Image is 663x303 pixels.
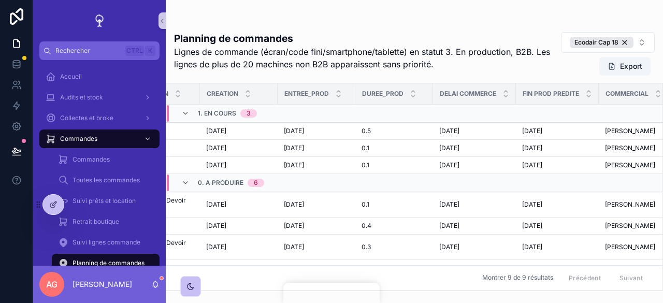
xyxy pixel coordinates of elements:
span: Commercial [606,90,648,98]
span: Delai commerce [440,90,496,98]
span: [DATE] [284,200,304,209]
span: [DATE] [522,200,542,209]
span: AG [46,278,57,291]
div: scrollable content [33,60,166,266]
a: [DATE] [439,127,510,135]
a: Planning de commandes [52,254,160,272]
a: Commandes [52,150,160,169]
a: Suivi prêts et location [52,192,160,210]
span: Suivi prêts et location [73,197,136,205]
button: Select Button [561,32,655,53]
span: [DATE] [284,222,304,230]
span: [DATE] [206,200,226,209]
span: [PERSON_NAME] [605,144,655,152]
span: [PERSON_NAME] [605,127,655,135]
h1: Planning de commandes [174,31,555,46]
a: [DATE] [439,243,510,251]
a: [DATE] [522,200,593,209]
span: Collectes et broke [60,114,113,122]
span: Audits et stock [60,93,103,102]
a: Suivi lignes commande [52,233,160,252]
span: 0.4 [362,222,371,230]
a: Accueil [39,67,160,86]
a: [DATE] [284,200,349,209]
span: [DATE] [284,127,304,135]
a: 0.5 [362,127,427,135]
div: 6 [254,179,258,187]
a: [DATE] [206,200,271,209]
button: Unselect 1 [570,37,633,48]
a: [DATE] [522,222,593,230]
img: App logo [91,12,108,29]
a: [DATE] [284,127,349,135]
a: [DATE] [284,243,349,251]
span: 0.1 [362,200,369,209]
span: Planning de commandes [73,259,145,267]
a: Retrait boutique [52,212,160,231]
span: [DATE] [206,243,226,251]
span: Toutes les commandes [73,176,140,184]
span: [DATE] [284,144,304,152]
span: [DATE] [284,161,304,169]
span: [DATE] [522,161,542,169]
span: [PERSON_NAME] [605,161,655,169]
span: [DATE] [284,243,304,251]
a: Audits et stock [39,88,160,107]
a: [DATE] [522,243,593,251]
span: [DATE] [439,243,459,251]
a: 0.1 [362,144,427,152]
span: 0.1 [362,161,369,169]
a: [DATE] [522,161,593,169]
span: 0. A produire [198,179,243,187]
a: [DATE] [284,144,349,152]
span: Montrer 9 de 9 résultats [482,274,553,282]
a: [DATE] [439,222,510,230]
span: [DATE] [206,222,226,230]
button: RechercherCtrlK [39,41,160,60]
span: Commandes [73,155,110,164]
span: [DATE] [439,144,459,152]
a: [DATE] [206,222,271,230]
a: [DATE] [439,144,510,152]
span: Entree_prod [284,90,329,98]
a: [DATE] [206,243,271,251]
span: 1. En cours [198,109,236,118]
span: [DATE] [439,127,459,135]
span: Retrait boutique [73,218,119,226]
a: [DATE] [206,144,271,152]
span: [DATE] [522,243,542,251]
span: [DATE] [206,161,226,169]
a: Commandes [39,129,160,148]
a: 0.1 [362,161,427,169]
a: [DATE] [206,161,271,169]
a: [DATE] [439,200,510,209]
a: [DATE] [522,144,593,152]
a: [DATE] [206,127,271,135]
a: [DATE] [439,161,510,169]
span: 0.3 [362,243,371,251]
span: Ecodair Cap 18 [574,38,618,47]
a: Collectes et broke [39,109,160,127]
a: [DATE] [284,222,349,230]
span: [DATE] [439,222,459,230]
span: Ctrl [125,46,144,56]
a: 0.1 [362,200,427,209]
span: [DATE] [439,161,459,169]
span: [DATE] [206,144,226,152]
span: 0.5 [362,127,371,135]
p: Lignes de commande (écran/code fini/smartphone/tablette) en statut 3. En production, B2B. Les lig... [174,46,555,70]
p: [PERSON_NAME] [73,279,132,290]
span: 0.1 [362,144,369,152]
div: 3 [247,109,251,118]
button: Export [599,57,651,76]
span: Creation [207,90,238,98]
span: [DATE] [206,127,226,135]
span: [DATE] [522,127,542,135]
span: Rechercher [55,47,121,55]
a: 0.4 [362,222,427,230]
span: [DATE] [439,200,459,209]
span: [PERSON_NAME] [605,243,655,251]
span: Accueil [60,73,82,81]
span: Commandes [60,135,97,143]
a: Toutes les commandes [52,171,160,190]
